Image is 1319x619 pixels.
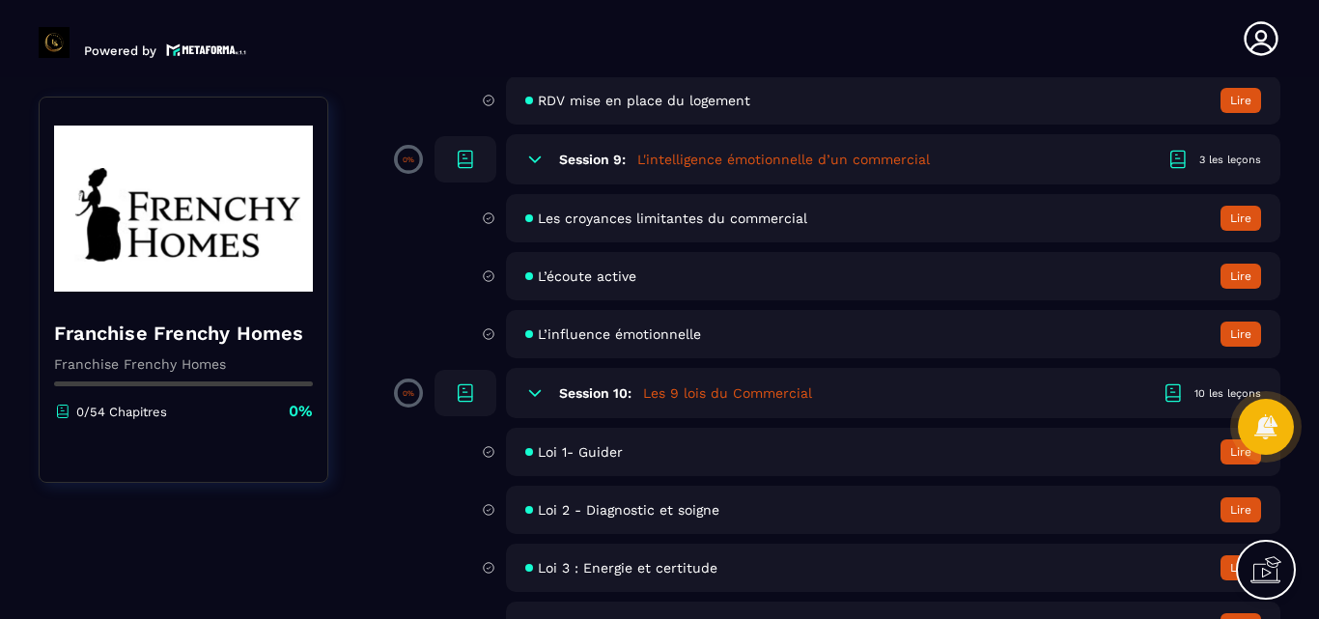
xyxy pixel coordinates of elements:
[289,401,313,422] p: 0%
[39,27,70,58] img: logo-branding
[637,150,930,169] h5: L'intelligence émotionnelle d’un commercial
[166,42,247,58] img: logo
[559,385,631,401] h6: Session 10:
[1221,88,1261,113] button: Lire
[1221,497,1261,522] button: Lire
[1221,322,1261,347] button: Lire
[1221,206,1261,231] button: Lire
[538,560,717,576] span: Loi 3 : Energie et certitude
[538,93,750,108] span: RDV mise en place du logement
[1221,439,1261,464] button: Lire
[538,502,719,518] span: Loi 2 - Diagnostic et soigne
[538,444,623,460] span: Loi 1- Guider
[76,405,167,419] p: 0/54 Chapitres
[538,326,701,342] span: L’influence émotionnelle
[1221,264,1261,289] button: Lire
[1221,555,1261,580] button: Lire
[1199,153,1261,167] div: 3 les leçons
[559,152,626,167] h6: Session 9:
[403,155,414,164] p: 0%
[54,112,313,305] img: banner
[538,211,807,226] span: Les croyances limitantes du commercial
[1194,386,1261,401] div: 10 les leçons
[54,320,313,347] h4: Franchise Frenchy Homes
[403,389,414,398] p: 0%
[84,43,156,58] p: Powered by
[54,356,313,372] p: Franchise Frenchy Homes
[538,268,636,284] span: L’écoute active
[643,383,812,403] h5: Les 9 lois du Commercial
